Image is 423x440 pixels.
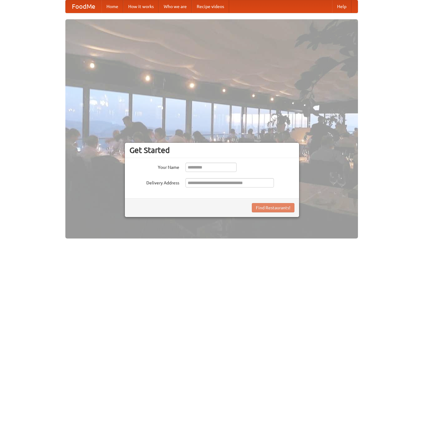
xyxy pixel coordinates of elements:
[252,203,294,212] button: Find Restaurants!
[129,163,179,170] label: Your Name
[123,0,159,13] a: How it works
[66,0,101,13] a: FoodMe
[129,146,294,155] h3: Get Started
[159,0,192,13] a: Who we are
[332,0,351,13] a: Help
[192,0,229,13] a: Recipe videos
[129,178,179,186] label: Delivery Address
[101,0,123,13] a: Home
